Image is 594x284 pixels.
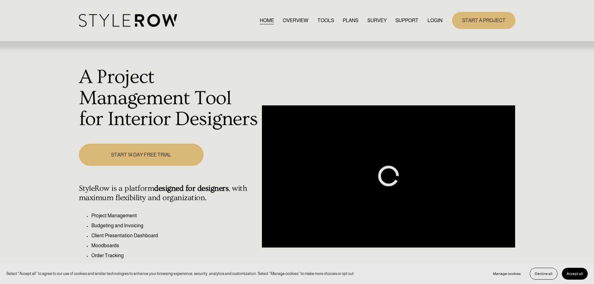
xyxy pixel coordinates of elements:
[79,184,259,203] h4: StyleRow is a platform , with maximum flexibility and organization.
[283,16,308,25] a: OVERVIEW
[91,212,259,219] p: Project Management
[79,14,177,27] img: StyleRow
[367,16,387,25] a: SURVEY
[91,222,259,229] p: Budgeting and Invoicing
[91,252,259,259] p: Order Tracking
[395,17,418,24] span: SUPPORT
[91,232,259,239] p: Client Presentation Dashboard
[79,67,259,130] h1: A Project Management Tool for Interior Designers
[395,16,418,25] a: folder dropdown
[79,144,204,166] a: START 14 DAY FREE TRIAL
[427,16,442,25] a: LOGIN
[493,272,521,276] span: Manage cookies
[562,268,588,280] button: Accept all
[260,16,274,25] a: HOME
[488,268,525,280] button: Manage cookies
[535,272,553,276] span: Decline all
[317,16,334,25] a: TOOLS
[343,16,358,25] a: PLANS
[154,184,229,193] strong: designed for designers
[6,271,355,277] p: Select “Accept all” to agree to our use of cookies and similar technologies to enhance your brows...
[567,272,583,276] span: Accept all
[91,242,259,249] p: Moodboards
[530,268,558,280] button: Decline all
[452,12,515,29] a: START A PROJECT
